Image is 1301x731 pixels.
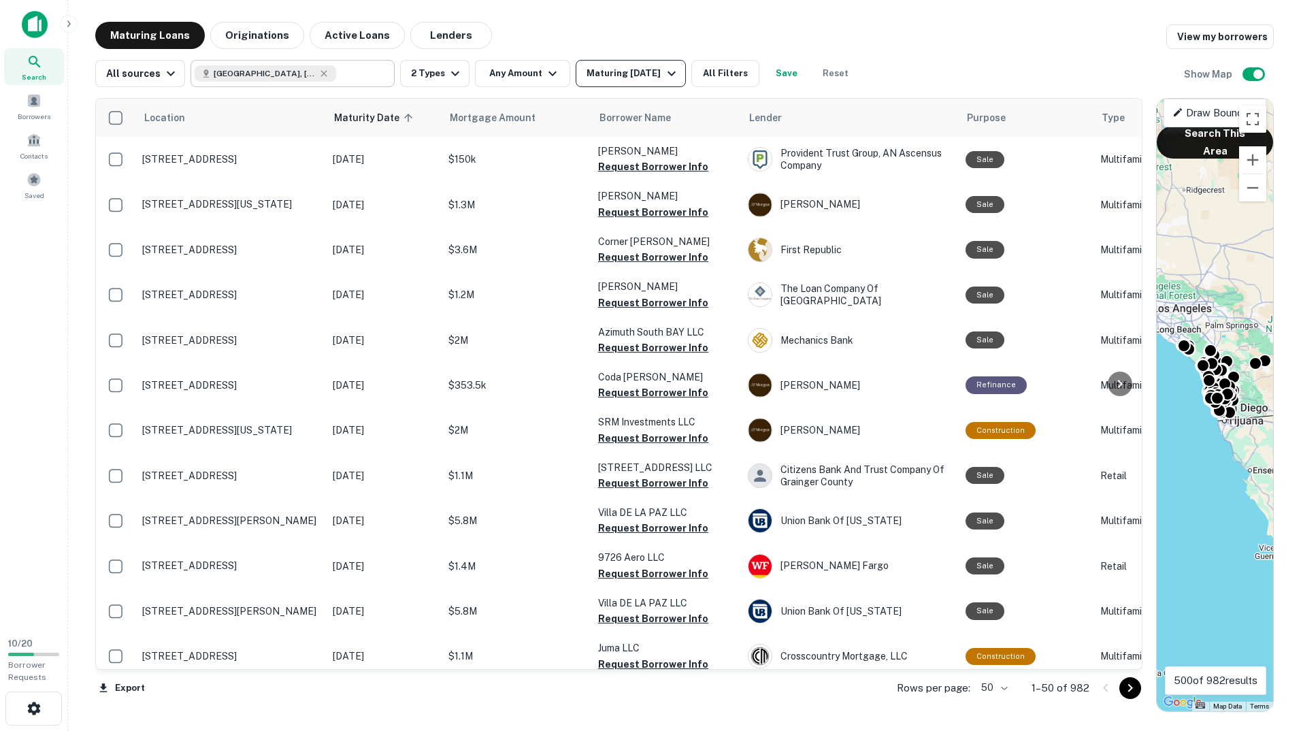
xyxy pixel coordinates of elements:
p: SRM Investments LLC [598,415,734,429]
div: Union Bank Of [US_STATE] [748,508,952,533]
img: picture [748,329,772,352]
p: $1.1M [448,468,584,483]
a: View my borrowers [1166,25,1274,49]
button: Export [95,678,148,698]
button: Maturing [DATE] [576,60,685,87]
span: Purpose [967,110,1006,126]
button: Request Borrower Info [598,475,708,491]
p: [STREET_ADDRESS] [142,244,319,256]
div: First Republic [748,238,952,262]
p: Retail [1100,468,1168,483]
p: [DATE] [333,242,435,257]
p: [DATE] [333,423,435,438]
th: Lender [741,99,959,137]
p: Coda [PERSON_NAME] [598,370,734,385]
div: This loan purpose was for construction [966,648,1036,665]
img: picture [748,509,772,532]
span: Borrower Name [599,110,671,126]
button: Maturing Loans [95,22,205,49]
p: [DATE] [333,468,435,483]
span: [GEOGRAPHIC_DATA], [GEOGRAPHIC_DATA], [GEOGRAPHIC_DATA] [214,67,316,80]
p: Juma LLC [598,640,734,655]
th: Type [1093,99,1175,137]
p: Draw Boundary [1172,105,1257,121]
p: 500 of 982 results [1174,672,1257,689]
button: Originations [210,22,304,49]
p: [STREET_ADDRESS] [142,334,319,346]
p: $150k [448,152,584,167]
p: [DATE] [333,197,435,212]
span: Location [144,110,185,126]
div: Borrowers [4,88,64,125]
p: $1.1M [448,649,584,664]
p: Multifamily [1100,378,1168,393]
p: [STREET_ADDRESS][PERSON_NAME] [142,515,319,527]
img: picture [748,419,772,442]
p: [DATE] [333,513,435,528]
p: [PERSON_NAME] [598,144,734,159]
button: Request Borrower Info [598,566,708,582]
span: Search [22,71,46,82]
div: Union Bank Of [US_STATE] [748,599,952,623]
th: Purpose [959,99,1093,137]
button: Zoom out [1239,174,1266,201]
img: picture [748,238,772,261]
p: [STREET_ADDRESS] [142,379,319,391]
p: Multifamily [1100,287,1168,302]
p: [DATE] [333,378,435,393]
p: $1.4M [448,559,584,574]
p: $5.8M [448,513,584,528]
div: Sale [966,151,1004,168]
button: Request Borrower Info [598,295,708,311]
button: Map Data [1213,702,1242,711]
p: Multifamily [1100,333,1168,348]
span: Borrower Requests [8,660,46,682]
p: [STREET_ADDRESS] [142,289,319,301]
p: Multifamily [1100,197,1168,212]
p: Multifamily [1100,242,1168,257]
img: picture [748,193,772,216]
button: All sources [95,60,185,87]
button: Request Borrower Info [598,430,708,446]
div: Sale [966,331,1004,348]
th: Borrower Name [591,99,741,137]
p: $1.2M [448,287,584,302]
p: [STREET_ADDRESS] [142,470,319,482]
a: Contacts [4,127,64,164]
p: [PERSON_NAME] [598,189,734,204]
div: Sale [966,557,1004,574]
img: picture [748,555,772,578]
p: Multifamily [1100,649,1168,664]
div: Sale [966,287,1004,304]
p: [DATE] [333,152,435,167]
p: [DATE] [333,559,435,574]
p: Azimuth South BAY LLC [598,325,734,340]
a: Terms [1250,702,1269,710]
p: [DATE] [333,333,435,348]
p: [STREET_ADDRESS][PERSON_NAME] [142,605,319,617]
button: Request Borrower Info [598,159,708,175]
button: Go to next page [1119,677,1141,699]
div: Saved [4,167,64,204]
p: Corner [PERSON_NAME] [598,234,734,249]
p: [STREET_ADDRESS][US_STATE] [142,198,319,210]
p: Villa DE LA PAZ LLC [598,505,734,520]
img: picture [748,148,772,171]
button: Any Amount [475,60,570,87]
button: Request Borrower Info [598,385,708,401]
div: Sale [966,467,1004,484]
p: [PERSON_NAME] [598,279,734,294]
button: Lenders [410,22,492,49]
p: [STREET_ADDRESS] [142,559,319,572]
p: $3.6M [448,242,584,257]
div: 0 0 [1157,99,1273,711]
p: Multifamily [1100,513,1168,528]
div: [PERSON_NAME] [748,373,952,397]
p: $2M [448,333,584,348]
span: Mortgage Amount [450,110,553,126]
button: Save your search to get updates of matches that match your search criteria. [765,60,808,87]
p: Villa DE LA PAZ LLC [598,596,734,611]
p: [DATE] [333,649,435,664]
button: All Filters [691,60,759,87]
